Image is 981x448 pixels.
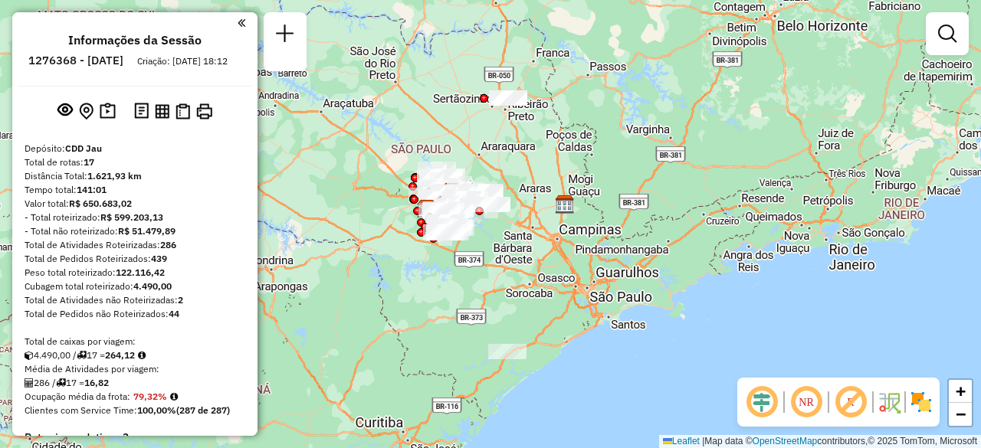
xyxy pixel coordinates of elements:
a: Nova sessão e pesquisa [270,18,300,53]
div: Tempo total: [25,183,245,197]
div: Total de Atividades Roteirizadas: [25,238,245,252]
button: Centralizar mapa no depósito ou ponto de apoio [76,100,97,123]
img: CDD Mogi Mirim [555,195,575,214]
span: Ocultar NR [788,384,825,420]
div: Map data © contributors,© 2025 TomTom, Microsoft [659,435,981,448]
div: Total de Pedidos Roteirizados: [25,252,245,266]
strong: 16,82 [84,377,109,388]
i: Total de Atividades [25,378,34,388]
strong: 17 [84,156,94,168]
a: OpenStreetMap [753,436,818,446]
div: Total de Pedidos não Roteirizados: [25,307,245,321]
button: Painel de Sugestão [97,100,119,123]
div: Cubagem total roteirizado: [25,280,245,293]
strong: R$ 51.479,89 [118,225,176,237]
strong: 122.116,42 [116,267,165,278]
a: Clique aqui para minimizar o painel [238,14,245,31]
div: Valor total: [25,197,245,211]
div: Depósito: [25,142,245,155]
a: Zoom in [949,380,972,403]
h4: Informações da Sessão [68,33,202,47]
i: Cubagem total roteirizado [25,351,34,360]
strong: CDD Jau [65,142,102,154]
strong: (287 de 287) [176,404,230,416]
i: Total de rotas [77,351,87,360]
strong: 1.621,93 km [87,170,142,181]
span: Ocupação média da frota: [25,391,130,402]
a: Zoom out [949,403,972,426]
strong: 264,12 [105,349,135,361]
span: + [956,381,966,401]
em: Média calculada utilizando a maior ocupação (%Peso ou %Cubagem) de cada rota da sessão. Rotas cro... [170,392,178,401]
span: Exibir rótulo [832,384,869,420]
div: Média de Atividades por viagem: [25,362,245,376]
button: Visualizar relatório de Roteirização [152,100,172,121]
strong: 44 [169,308,179,319]
a: Exibir filtros [932,18,963,49]
strong: 3 [123,430,129,444]
span: − [956,404,966,423]
strong: 79,32% [133,391,167,402]
div: - Total roteirizado: [25,211,245,224]
a: Leaflet [663,436,700,446]
span: Ocultar deslocamento [743,384,780,420]
strong: 4.490,00 [133,280,172,292]
button: Logs desbloquear sessão [131,100,152,123]
div: - Total não roteirizado: [25,224,245,238]
h6: 1276368 - [DATE] [28,54,123,67]
span: Clientes com Service Time: [25,404,137,416]
h4: Rotas improdutivas: [25,431,245,444]
button: Visualizar Romaneio [172,100,193,123]
i: Total de rotas [56,378,66,388]
div: Criação: [DATE] 18:12 [131,54,234,68]
button: Imprimir Rotas [193,100,215,123]
div: 286 / 17 = [25,376,245,390]
strong: 2 [178,294,183,306]
strong: R$ 599.203,13 [100,211,163,223]
div: Total de Atividades não Roteirizadas: [25,293,245,307]
div: Total de caixas por viagem: [25,335,245,348]
div: Atividade não roteirizada - SAVEGNAGO SUPERMERCADOS LTDA [489,90,527,106]
div: Total de rotas: [25,155,245,169]
img: Fluxo de ruas [877,390,901,414]
div: Atividade não roteirizada - 62.166.718 GUILHERME RINALDI DE SOUZA [488,344,527,359]
button: Exibir sessão original [54,99,76,123]
strong: 141:01 [77,184,107,195]
i: Meta Caixas/viagem: 237,10 Diferença: 27,02 [138,351,146,360]
span: | [702,436,704,446]
img: Exibir/Ocultar setores [909,390,933,414]
strong: R$ 650.683,02 [69,198,132,209]
div: Distância Total: [25,169,245,183]
strong: 439 [151,253,167,264]
strong: 286 [160,239,176,250]
div: 4.490,00 / 17 = [25,348,245,362]
div: Peso total roteirizado: [25,266,245,280]
strong: 100,00% [137,404,176,416]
